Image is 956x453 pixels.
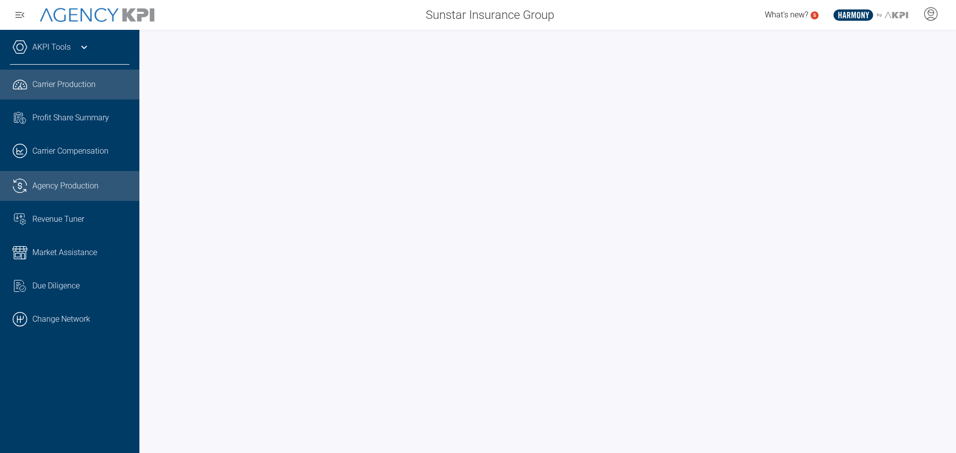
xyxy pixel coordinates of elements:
[813,12,816,18] text: 5
[811,11,819,19] a: 5
[426,6,554,24] span: Sunstar Insurance Group
[32,213,84,225] span: Revenue Tuner
[32,112,109,124] span: Profit Share Summary
[32,280,80,292] span: Due Diligence
[32,79,96,91] span: Carrier Production
[765,10,808,19] span: What's new?
[32,145,109,157] span: Carrier Compensation
[32,180,99,192] span: Agency Production
[32,41,71,53] a: AKPI Tools
[40,8,154,22] img: AgencyKPI
[32,247,97,259] span: Market Assistance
